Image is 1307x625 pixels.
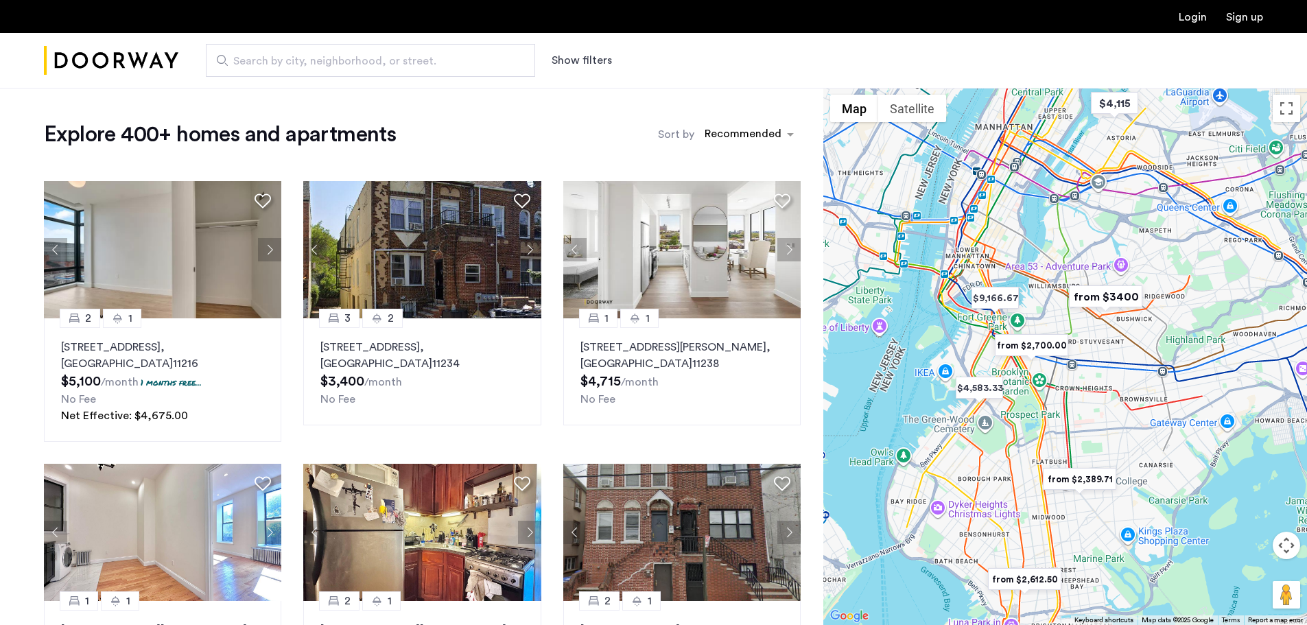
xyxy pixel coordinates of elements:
[1226,12,1263,23] a: Registration
[580,375,621,388] span: $4,715
[982,564,1067,595] div: from $2,612.50
[44,35,178,86] a: Cazamio Logo
[44,121,396,148] h1: Explore 400+ homes and apartments
[604,310,609,327] span: 1
[101,377,139,388] sub: /month
[1273,581,1300,609] button: Drag Pegman onto the map to open Street View
[344,310,351,327] span: 3
[563,318,801,425] a: 11[STREET_ADDRESS][PERSON_NAME], [GEOGRAPHIC_DATA]11238No Fee
[830,95,878,122] button: Show street map
[61,339,264,372] p: [STREET_ADDRESS] 11216
[388,310,394,327] span: 2
[827,607,872,625] img: Google
[303,181,541,318] img: 2016_638484540295233130.jpeg
[1085,88,1144,119] div: $4,115
[303,464,541,601] img: 360ac8f6-4482-47b0-bc3d-3cb89b569d10_638791359623755990.jpeg
[364,377,402,388] sub: /month
[1074,615,1133,625] button: Keyboard shortcuts
[878,95,946,122] button: Show satellite imagery
[648,593,652,609] span: 1
[44,521,67,544] button: Previous apartment
[563,521,587,544] button: Previous apartment
[1222,615,1240,625] a: Terms (opens in new tab)
[44,238,67,261] button: Previous apartment
[646,310,650,327] span: 1
[658,126,694,143] label: Sort by
[44,464,282,601] img: 2012_638521835493845862.jpeg
[233,53,497,69] span: Search by city, neighborhood, or street.
[563,464,801,601] img: 2016_638484664599997863.jpeg
[141,377,202,388] p: 1 months free...
[1142,617,1214,624] span: Map data ©2025 Google
[1273,95,1300,122] button: Toggle fullscreen view
[1248,615,1303,625] a: Report a map error
[128,310,132,327] span: 1
[580,394,615,405] span: No Fee
[518,521,541,544] button: Next apartment
[44,318,281,442] a: 21[STREET_ADDRESS], [GEOGRAPHIC_DATA]112161 months free...No FeeNet Effective: $4,675.00
[344,593,351,609] span: 2
[303,521,327,544] button: Previous apartment
[580,339,784,372] p: [STREET_ADDRESS][PERSON_NAME] 11238
[989,330,1074,361] div: from $2,700.00
[698,122,801,147] ng-select: sort-apartment
[1063,281,1148,312] div: from $3400
[518,238,541,261] button: Next apartment
[61,410,188,421] span: Net Effective: $4,675.00
[777,238,801,261] button: Next apartment
[777,521,801,544] button: Next apartment
[604,593,611,609] span: 2
[703,126,781,145] div: Recommended
[258,238,281,261] button: Next apartment
[1179,12,1207,23] a: Login
[206,44,535,77] input: Apartment Search
[320,394,355,405] span: No Fee
[563,238,587,261] button: Previous apartment
[126,593,130,609] span: 1
[552,52,612,69] button: Show or hide filters
[621,377,659,388] sub: /month
[950,373,1009,403] div: $4,583.33
[85,310,91,327] span: 2
[320,339,523,372] p: [STREET_ADDRESS] 11234
[966,283,1024,314] div: $9,166.67
[303,318,541,425] a: 32[STREET_ADDRESS], [GEOGRAPHIC_DATA]11234No Fee
[1273,532,1300,559] button: Map camera controls
[61,375,101,388] span: $5,100
[61,394,96,405] span: No Fee
[563,181,801,318] img: 2016_638666715889771230.jpeg
[388,593,392,609] span: 1
[85,593,89,609] span: 1
[44,181,282,318] img: 2016_638673975962267132.jpeg
[303,238,327,261] button: Previous apartment
[320,375,364,388] span: $3,400
[827,607,872,625] a: Open this area in Google Maps (opens a new window)
[44,35,178,86] img: logo
[258,521,281,544] button: Next apartment
[1037,464,1122,495] div: from $2,389.71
